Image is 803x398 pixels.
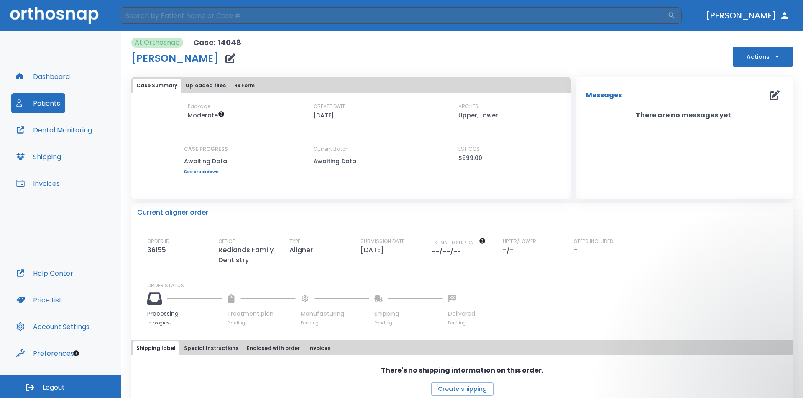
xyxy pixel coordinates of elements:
[313,110,334,120] p: [DATE]
[133,341,791,355] div: tabs
[11,343,79,363] button: Preferences
[147,282,787,289] p: ORDER STATUS
[181,341,242,355] button: Special Instructions
[184,156,228,166] p: Awaiting Data
[10,7,99,24] img: Orthosnap
[137,208,208,218] p: Current aligner order
[313,156,389,166] p: Awaiting Data
[11,317,95,337] button: Account Settings
[231,79,258,93] button: Rx Form
[289,245,316,255] p: Aligner
[586,90,622,100] p: Messages
[188,111,225,119] span: Up to 20 Steps (40 aligners)
[301,320,369,326] p: Pending
[374,309,443,318] p: Shipping
[458,145,483,153] p: EST COST
[576,110,793,120] p: There are no messages yet.
[147,320,222,326] p: In progress
[381,365,543,375] p: There's no shipping information on this order.
[184,170,228,175] a: See breakdown
[11,147,66,167] button: Shipping
[432,240,486,246] span: The date will be available after approving treatment plan
[313,145,389,153] p: Current Batch
[448,309,475,318] p: Delivered
[574,238,613,245] p: STEPS INCLUDED
[11,263,78,283] button: Help Center
[184,145,228,153] p: CASE PROGRESS
[131,53,219,63] h1: [PERSON_NAME]
[503,245,517,255] p: -/-
[11,120,97,140] button: Dental Monitoring
[133,341,179,355] button: Shipping label
[188,103,210,110] p: Package
[243,341,303,355] button: Enclosed with order
[227,320,296,326] p: Pending
[289,238,300,245] p: TYPE
[133,79,181,93] button: Case Summary
[458,103,478,110] p: ARCHES
[182,79,229,93] button: Uploaded files
[218,245,289,265] p: Redlands Family Dentistry
[227,309,296,318] p: Treatment plan
[11,66,75,86] button: Dashboard
[218,238,235,245] p: OFFICE
[448,320,475,326] p: Pending
[147,245,169,255] p: 36155
[11,173,65,193] button: Invoices
[133,79,569,93] div: tabs
[313,103,345,110] p: CREATE DATE
[458,110,498,120] p: Upper, Lower
[305,341,334,355] button: Invoices
[361,245,387,255] p: [DATE]
[703,8,793,23] button: [PERSON_NAME]
[72,350,80,357] div: Tooltip anchor
[458,153,482,163] p: $999.00
[120,7,667,24] input: Search by Patient Name or Case #
[147,238,169,245] p: ORDER ID
[361,238,404,245] p: SUBMISSION DATE
[574,245,578,255] p: -
[431,382,494,396] button: Create shipping
[432,247,464,257] p: --/--/--
[147,309,222,318] p: Processing
[11,93,65,113] button: Patients
[503,238,536,245] p: UPPER/LOWER
[301,309,369,318] p: Manufacturing
[193,38,241,48] p: Case: 14048
[733,47,793,67] button: Actions
[374,320,443,326] p: Pending
[11,290,67,310] button: Price List
[135,38,180,48] p: At Orthosnap
[43,383,65,392] span: Logout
